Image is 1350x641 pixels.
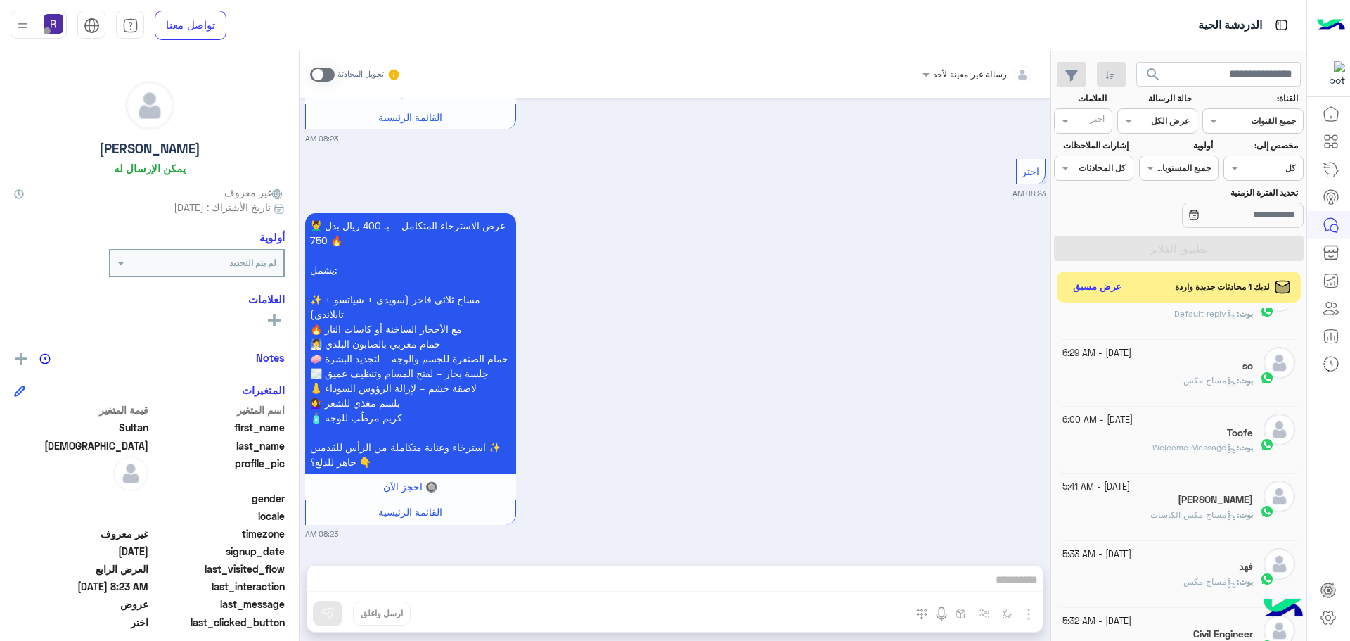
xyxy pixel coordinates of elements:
span: 🔘 احجز الآن [383,481,437,493]
span: 🔘 احجز الآن [383,86,437,98]
h6: العلامات [14,293,285,305]
img: defaultAdmin.png [126,82,174,129]
h6: أولوية [259,231,285,243]
span: رسالة غير معينة لأحد [933,69,1007,80]
img: tab [84,18,100,34]
small: 08:23 AM [1012,188,1046,199]
img: userImage [44,14,63,34]
span: لديك 1 محادثات جديدة واردة [1175,281,1270,293]
span: locale [151,509,285,523]
h6: المتغيرات [242,383,285,396]
a: tab [116,11,144,40]
span: بوت [1239,509,1253,520]
h5: فهد [1239,561,1253,573]
img: tab [122,18,139,34]
img: defaultAdmin.png [113,456,148,491]
span: بوت [1239,308,1253,319]
img: defaultAdmin.png [1264,414,1295,445]
h5: so [1242,360,1253,372]
span: gender [151,491,285,506]
button: تطبيق الفلاتر [1054,236,1304,261]
img: WhatsApp [1260,371,1274,385]
button: ارسل واغلق [353,602,411,626]
img: hulul-logo.png [1259,585,1308,634]
label: تحديد الفترة الزمنية [1140,186,1298,199]
div: اختر [1090,113,1107,129]
img: add [15,353,27,365]
span: Default reply [1174,308,1237,319]
h6: Notes [256,351,285,364]
span: قيمة المتغير [14,402,148,417]
img: WhatsApp [1260,572,1274,586]
b: : [1237,509,1253,520]
h5: ماجد الطياش [1178,494,1253,506]
span: 2025-09-18T05:22:59.667Z [14,544,148,559]
b: : [1237,576,1253,587]
small: [DATE] - 5:32 AM [1062,615,1131,628]
label: حالة الرسالة [1119,92,1192,105]
small: [DATE] - 6:00 AM [1062,414,1133,427]
label: القناة: [1204,92,1299,105]
label: مخصص إلى: [1226,139,1298,152]
span: last_name [151,438,285,453]
img: tab [1273,16,1290,34]
b: : [1237,308,1253,319]
small: [DATE] - 5:41 AM [1062,481,1130,494]
span: تاريخ الأشتراك : [DATE] [174,200,271,215]
img: notes [39,353,51,364]
small: 08:23 AM [305,528,338,540]
span: signup_date [151,544,285,559]
small: 08:23 AM [305,133,338,144]
span: last_clicked_button [151,615,285,630]
img: WhatsApp [1260,504,1274,519]
b: : [1237,442,1253,452]
img: profile [14,17,32,34]
h5: [PERSON_NAME] [99,141,200,157]
span: بوت [1239,576,1253,587]
a: تواصل معنا [155,11,226,40]
span: عروض [14,597,148,611]
span: اختر [1022,165,1039,177]
span: last_visited_flow [151,561,285,576]
label: أولوية [1140,139,1213,152]
span: Sultan [14,420,148,435]
label: العلامات [1055,92,1107,105]
span: غير معروف [224,185,285,200]
img: WhatsApp [1260,438,1274,452]
span: first_name [151,420,285,435]
img: defaultAdmin.png [1264,481,1295,512]
span: مساج مكس [1183,375,1237,386]
small: [DATE] - 5:33 AM [1062,548,1131,561]
span: search [1145,66,1162,83]
span: القائمة الرئيسية [378,506,442,518]
span: null [14,491,148,506]
small: [DATE] - 6:29 AM [1062,347,1131,360]
b: : [1237,375,1253,386]
p: الدردشة الحية [1198,16,1262,35]
h5: Civil Engineer [1193,628,1253,640]
span: 2025-09-18T05:23:59.9Z [14,579,148,594]
span: غير معروف [14,526,148,541]
span: profile_pic [151,456,285,488]
span: بوت [1239,375,1253,386]
button: search [1136,62,1171,92]
img: WhatsApp [1260,304,1274,318]
span: مساج مكس [1183,576,1237,587]
img: Logo [1317,11,1345,40]
span: null [14,509,148,523]
span: timezone [151,526,285,541]
img: defaultAdmin.png [1264,347,1295,379]
h5: Toofe [1227,427,1253,439]
img: defaultAdmin.png [1264,548,1295,580]
img: 322853014244696 [1320,61,1345,87]
h6: يمكن الإرسال له [114,162,186,174]
span: مساج مكس الكاسات [1150,509,1237,520]
span: last_message [151,597,285,611]
span: اختر [14,615,148,630]
small: تحويل المحادثة [337,69,384,80]
span: Welcome Message [1152,442,1237,452]
button: عرض مسبق [1067,277,1128,298]
label: إشارات الملاحظات [1055,139,1128,152]
p: 18/9/2025, 8:23 AM [305,213,516,474]
span: اسم المتغير [151,402,285,417]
